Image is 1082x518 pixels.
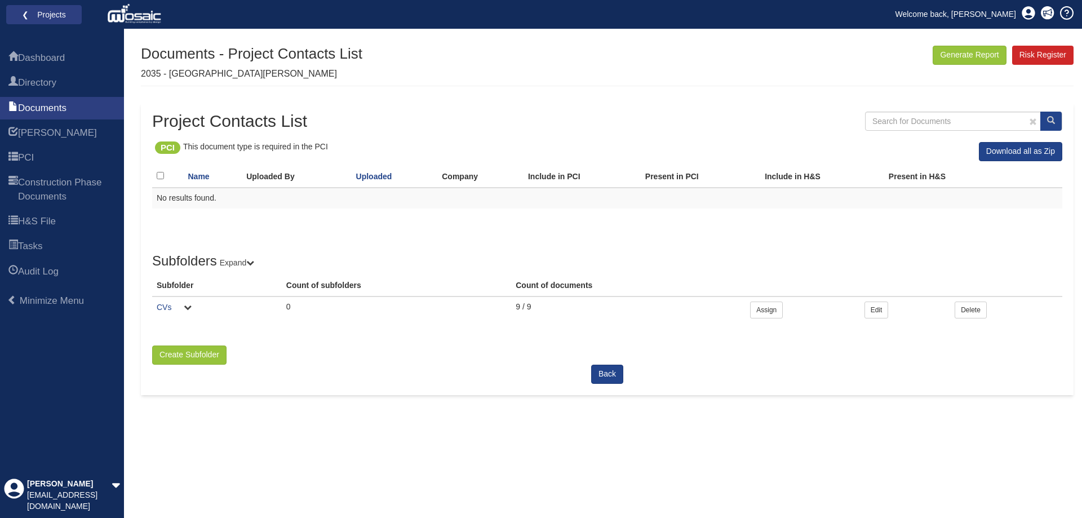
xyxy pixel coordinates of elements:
a: Back [591,365,623,384]
th: Present in PCI [641,165,760,188]
h3: Subfolders [152,254,1062,270]
p: This document type is required in the PCI [183,141,328,153]
span: Audit Log [8,265,18,279]
a: Edit [864,302,889,318]
a: Name [188,172,210,181]
a: CVs [157,303,171,312]
span: Tasks [8,240,18,254]
p: PCI [161,141,175,153]
img: logo_white.png [107,3,164,25]
span: Documents [8,102,18,116]
span: Dashboard [18,51,65,65]
div: [EMAIL_ADDRESS][DOMAIN_NAME] [27,490,112,512]
span: Construction Phase Documents [18,176,116,203]
span: Dashboard [8,52,18,65]
span: Minimize Menu [7,295,17,305]
th: Company [437,165,524,188]
span: PCI [18,151,34,165]
span: Tasks [18,240,42,253]
span: Documents [18,101,66,115]
th: Present in H&S [884,165,1010,188]
th: Include in H&S [760,165,884,188]
th: Count of documents [511,276,746,296]
a: Download all as Zip [979,142,1062,161]
a: Risk Register [1012,46,1074,65]
span: Construction Phase Documents [8,176,18,204]
span: Minimize Menu [20,295,84,306]
div: [PERSON_NAME] [27,479,112,490]
h1: Documents - Project Contacts List [141,46,362,62]
button: Expand [217,256,257,270]
a: Assign [750,302,783,318]
span: H&S File [18,215,56,228]
h2: Project Contacts List [152,112,328,130]
button: Create Subfolder [152,346,227,365]
button: Search [1040,112,1062,131]
button: Generate Report [933,46,1006,65]
input: Search for Documents [865,112,1062,131]
td: 0 [282,296,511,323]
span: Directory [8,77,18,90]
a: ❮ Projects [14,7,74,22]
th: Subfolder [152,276,282,296]
div: Profile [4,479,24,512]
a: Uploaded [356,172,392,181]
th: Count of subfolders [282,276,511,296]
span: HARI [18,126,97,140]
a: Welcome back, [PERSON_NAME] [887,6,1025,23]
p: 2035 - [GEOGRAPHIC_DATA][PERSON_NAME] [141,68,362,81]
span: HARI [8,127,18,140]
span: H&S File [8,215,18,229]
a: Clear [1022,114,1040,129]
td: 9 / 9 [511,296,746,323]
span: Directory [18,76,56,90]
th: Include in PCI [524,165,641,188]
span: PCI [8,152,18,165]
span: Audit Log [18,265,59,278]
th: Uploaded By [242,165,351,188]
div: No results found. [157,193,1058,204]
a: Delete [955,302,987,318]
